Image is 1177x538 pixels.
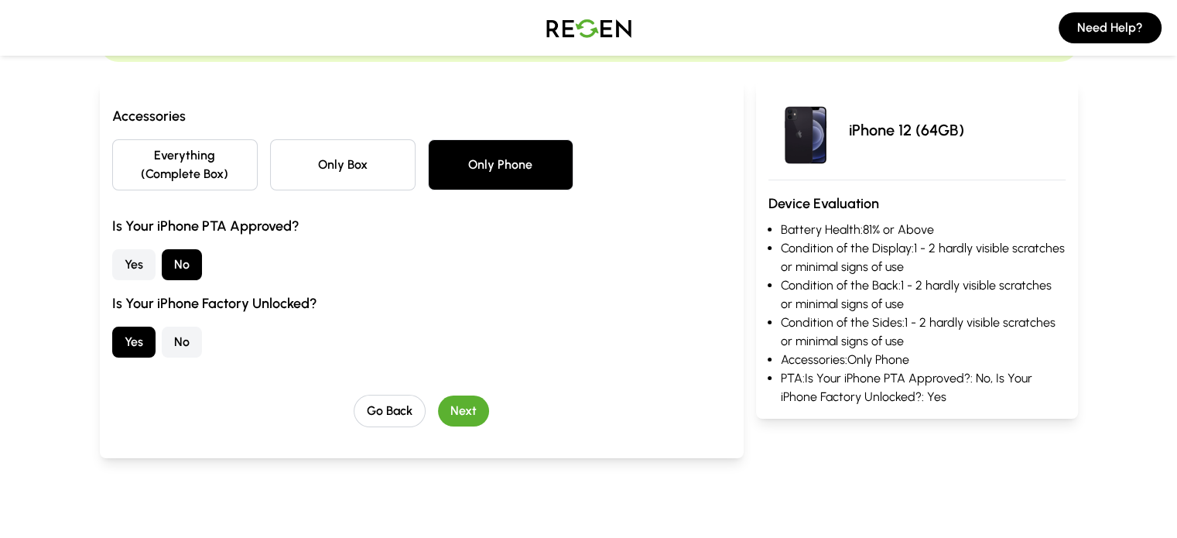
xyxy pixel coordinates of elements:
[112,293,731,314] h3: Is Your iPhone Factory Unlocked?
[428,139,573,190] button: Only Phone
[768,93,843,167] img: iPhone 12
[112,139,258,190] button: Everything (Complete Box)
[354,395,426,427] button: Go Back
[112,105,731,127] h3: Accessories
[781,239,1066,276] li: Condition of the Display: 1 - 2 hardly visible scratches or minimal signs of use
[535,6,643,50] img: Logo
[162,327,202,358] button: No
[438,396,489,427] button: Next
[112,249,156,280] button: Yes
[781,369,1066,406] li: PTA: Is Your iPhone PTA Approved?: No, Is Your iPhone Factory Unlocked?: Yes
[781,221,1066,239] li: Battery Health: 81% or Above
[270,139,416,190] button: Only Box
[781,314,1066,351] li: Condition of the Sides: 1 - 2 hardly visible scratches or minimal signs of use
[849,119,964,141] p: iPhone 12 (64GB)
[1059,12,1162,43] button: Need Help?
[162,249,202,280] button: No
[781,351,1066,369] li: Accessories: Only Phone
[112,327,156,358] button: Yes
[112,215,731,237] h3: Is Your iPhone PTA Approved?
[768,193,1066,214] h3: Device Evaluation
[781,276,1066,314] li: Condition of the Back: 1 - 2 hardly visible scratches or minimal signs of use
